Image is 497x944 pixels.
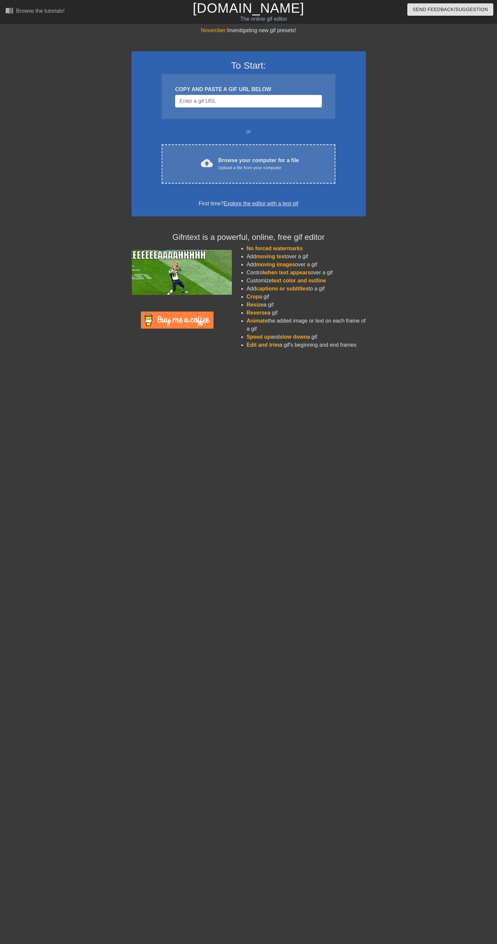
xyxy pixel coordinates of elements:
div: Upload a file from your computer [218,164,299,171]
div: or [149,128,348,136]
img: Buy Me A Coffee [141,312,214,329]
span: when text appears [264,270,311,275]
button: Send Feedback/Suggestion [407,3,493,16]
h3: To Start: [140,60,357,71]
li: Add over a gif [247,261,366,269]
span: Resize [247,302,264,308]
div: First time? [140,200,357,208]
span: moving images [256,262,295,267]
li: and a gif [247,333,366,341]
span: Edit and trim [247,342,279,348]
span: Crop [247,294,259,299]
a: [DOMAIN_NAME] [193,1,304,15]
a: Browse the tutorials! [5,6,65,17]
li: a gif [247,293,366,301]
input: Username [175,95,322,108]
li: the added image or text on each frame of a gif [247,317,366,333]
span: Speed up [247,334,271,340]
li: a gif [247,301,366,309]
li: a gif [247,309,366,317]
div: Investigating new gif presets! [132,26,366,35]
span: Send Feedback/Suggestion [413,5,488,14]
li: Add over a gif [247,253,366,261]
span: text color and outline [272,278,326,283]
li: a gif's beginning and end frames [247,341,366,349]
li: Add to a gif [247,285,366,293]
span: moving text [256,254,286,259]
span: slow down [279,334,307,340]
div: The online gif editor [169,15,358,23]
h4: Gifntext is a powerful, online, free gif editor [132,232,366,242]
span: cloud_upload [201,157,213,169]
a: Explore the editor with a test gif [224,201,298,206]
span: Reverse [247,310,267,316]
span: captions or subtitles [256,286,308,291]
span: Animate [247,318,268,324]
div: Browse the tutorials! [16,8,65,14]
span: No forced watermarks [247,246,303,251]
div: Browse your computer for a file [218,156,299,171]
li: Customize [247,277,366,285]
img: football_small.gif [132,250,232,295]
li: Control over a gif [247,269,366,277]
span: November: [201,27,227,33]
div: COPY AND PASTE A GIF URL BELOW [175,85,322,93]
span: menu_book [5,6,13,14]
